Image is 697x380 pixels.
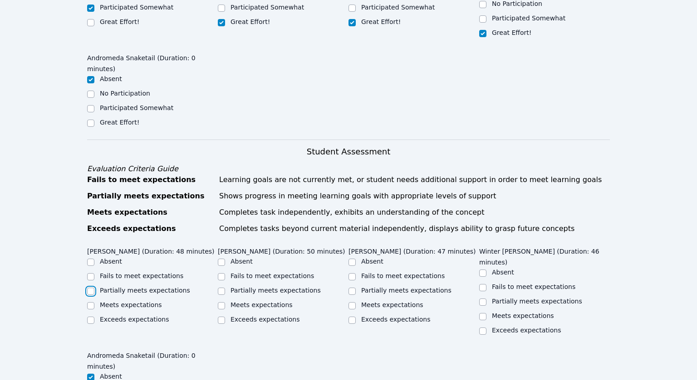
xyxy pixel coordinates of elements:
div: Learning goals are not currently met, or student needs additional support in order to meet learni... [219,174,610,185]
label: Great Effort! [492,29,531,36]
label: Absent [492,269,514,276]
label: Partially meets expectations [231,287,321,294]
div: Exceeds expectations [87,223,214,234]
h3: Student Assessment [87,145,610,158]
label: Partially meets expectations [100,287,190,294]
label: Exceeds expectations [361,316,430,323]
div: Shows progress in meeting learning goals with appropriate levels of support [219,191,610,202]
label: Fails to meet expectations [100,272,183,279]
label: Partially meets expectations [361,287,452,294]
label: Meets expectations [100,301,162,308]
label: Great Effort! [100,119,139,126]
label: Fails to meet expectations [361,272,445,279]
legend: Winter [PERSON_NAME] (Duration: 46 minutes) [479,243,610,268]
legend: [PERSON_NAME] (Duration: 50 minutes) [218,243,345,257]
label: Exceeds expectations [492,327,561,334]
label: Partially meets expectations [492,298,582,305]
label: Absent [231,258,253,265]
legend: Andromeda Snaketail (Duration: 0 minutes) [87,347,218,372]
label: Participated Somewhat [100,4,173,11]
div: Evaluation Criteria Guide [87,164,610,174]
label: Absent [100,75,122,82]
label: Absent [361,258,383,265]
div: Completes task independently, exhibits an understanding of the concept [219,207,610,218]
div: Meets expectations [87,207,214,218]
legend: [PERSON_NAME] (Duration: 48 minutes) [87,243,215,257]
label: Participated Somewhat [492,14,565,22]
div: Completes tasks beyond current material independently, displays ability to grasp future concepts [219,223,610,234]
label: Participated Somewhat [361,4,435,11]
label: Fails to meet expectations [231,272,314,279]
label: Absent [100,373,122,380]
div: Partially meets expectations [87,191,214,202]
label: Meets expectations [361,301,423,308]
label: Meets expectations [492,312,554,319]
label: Exceeds expectations [100,316,169,323]
label: Fails to meet expectations [492,283,575,290]
legend: Andromeda Snaketail (Duration: 0 minutes) [87,50,218,74]
label: Meets expectations [231,301,293,308]
label: Great Effort! [100,18,139,25]
legend: [PERSON_NAME] (Duration: 47 minutes) [348,243,476,257]
div: Fails to meet expectations [87,174,214,185]
label: Great Effort! [361,18,401,25]
label: Absent [100,258,122,265]
label: No Participation [100,90,150,97]
label: Participated Somewhat [231,4,304,11]
label: Great Effort! [231,18,270,25]
label: Participated Somewhat [100,104,173,111]
label: Exceeds expectations [231,316,299,323]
